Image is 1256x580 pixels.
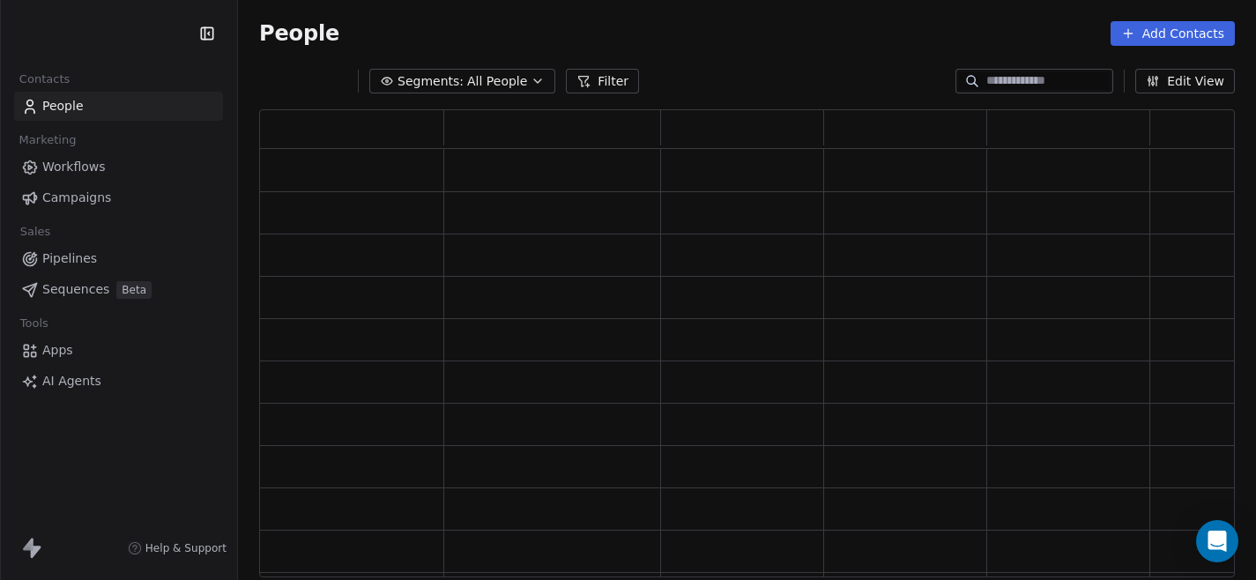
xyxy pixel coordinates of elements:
[398,72,464,91] span: Segments:
[42,97,84,115] span: People
[566,69,639,93] button: Filter
[42,189,111,207] span: Campaigns
[14,244,223,273] a: Pipelines
[116,281,152,299] span: Beta
[14,336,223,365] a: Apps
[42,372,101,390] span: AI Agents
[42,341,73,360] span: Apps
[12,310,56,337] span: Tools
[11,66,78,93] span: Contacts
[467,72,527,91] span: All People
[1111,21,1235,46] button: Add Contacts
[42,280,109,299] span: Sequences
[1196,520,1238,562] div: Open Intercom Messenger
[14,367,223,396] a: AI Agents
[145,541,227,555] span: Help & Support
[128,541,227,555] a: Help & Support
[42,158,106,176] span: Workflows
[14,92,223,121] a: People
[42,249,97,268] span: Pipelines
[14,152,223,182] a: Workflows
[14,183,223,212] a: Campaigns
[14,275,223,304] a: SequencesBeta
[259,20,339,47] span: People
[11,127,84,153] span: Marketing
[1135,69,1235,93] button: Edit View
[12,219,58,245] span: Sales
